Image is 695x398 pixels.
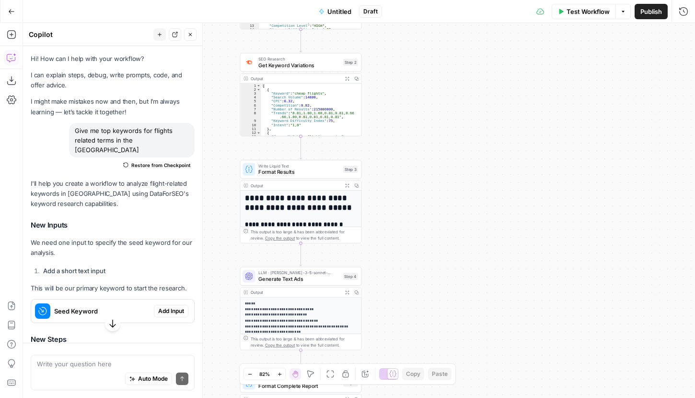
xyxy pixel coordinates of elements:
span: Publish [640,7,662,16]
span: Paste [432,370,448,378]
span: Toggle code folding, rows 12 through 21 [256,131,261,134]
button: Untitled [313,4,357,19]
p: I can explain steps, debug, write prompts, code, and offer advice. [31,70,195,90]
g: Edge from step_3 to step_4 [300,243,302,266]
div: Output [251,75,340,82]
span: Copy [406,370,420,378]
div: 9 [240,119,261,123]
span: Add Input [158,307,184,315]
button: Copy [402,368,424,380]
span: Toggle code folding, rows 1 through 1002 [256,84,261,87]
div: SEO ResearchGet Keyword VariationsStep 2Output[ { "Keyword":"cheap flights", "Search Volume":1480... [240,53,362,136]
div: 13 [240,24,259,28]
span: Test Workflow [567,7,610,16]
span: Toggle code folding, rows 2 through 11 [256,87,261,91]
div: Output [251,289,340,295]
h3: New Steps [31,333,195,346]
div: Give me top keywords for flights related terms in the [GEOGRAPHIC_DATA] [69,123,195,157]
div: Step 2 [343,59,358,66]
button: Test Workflow [552,4,615,19]
div: This output is too large & has been abbreviated for review. to view the full content. [251,336,358,348]
div: 1 [240,84,261,87]
span: Write Liquid Text [258,163,340,169]
div: 7 [240,107,261,111]
div: 13 [240,135,261,139]
div: Step 5 [343,380,358,387]
span: Get Keyword Variations [258,61,340,69]
div: 6 [240,103,261,107]
div: This output is too large & has been abbreviated for review. to view the full content. [251,229,358,241]
span: Copy the output [265,343,295,348]
div: Step 3 [343,166,358,173]
button: Add Input [154,305,188,317]
span: SEO Research [258,56,340,62]
button: Paste [428,368,452,380]
p: I'll help you create a workflow to analyze flight-related keywords in [GEOGRAPHIC_DATA] using Dat... [31,179,195,209]
p: This will be our primary keyword to start the research. [31,283,195,293]
div: 10 [240,123,261,127]
span: Draft [363,7,378,16]
span: Copy the output [265,236,295,241]
div: 8 [240,111,261,119]
span: Auto Mode [138,374,168,383]
button: Publish [635,4,668,19]
div: Copilot [29,30,151,39]
h3: New Inputs [31,219,195,231]
div: 11 [240,127,261,131]
span: Restore from Checkpoint [131,161,191,169]
span: Format Complete Report [258,382,340,390]
span: LLM · [PERSON_NAME]-3-5-sonnet-20240620 [258,269,339,276]
g: Edge from step_4 to step_5 [300,350,302,373]
div: 14 [240,28,259,32]
span: 82% [259,370,270,378]
div: 2 [240,87,261,91]
div: 4 [240,96,261,99]
div: 5 [240,99,261,103]
span: Seed Keyword [54,306,150,316]
g: Edge from step_2 to step_3 [300,136,302,159]
p: Hi! How can I help with your workflow? [31,54,195,64]
p: We need one input to specify the seed keyword for our analysis. [31,238,195,258]
div: 12 [240,131,261,134]
span: Format Results [258,168,340,176]
span: Generate Text Ads [258,275,339,283]
p: I might make mistakes now and then, but I’m always learning — let’s tackle it together! [31,96,195,117]
g: Edge from step_1 to step_2 [300,29,302,52]
button: Auto Mode [125,373,172,385]
span: Untitled [327,7,351,16]
div: Step 4 [343,273,358,280]
div: Output [251,182,340,189]
button: Restore from Checkpoint [119,159,195,171]
div: 3 [240,92,261,96]
img: 8a3tdog8tf0qdwwcclgyu02y995m [245,59,253,66]
strong: Add a short text input [43,267,105,275]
